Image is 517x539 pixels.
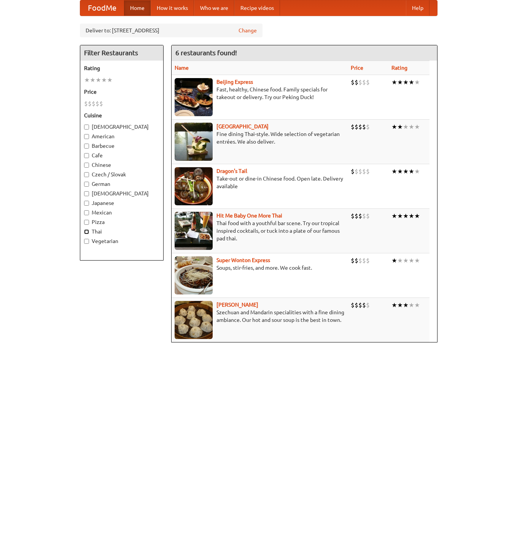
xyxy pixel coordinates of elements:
li: $ [362,123,366,131]
li: $ [351,256,355,265]
img: babythai.jpg [175,212,213,250]
li: $ [92,99,95,108]
li: ★ [414,78,420,86]
li: $ [358,78,362,86]
li: ★ [397,256,403,265]
label: Japanese [84,199,159,207]
li: ★ [90,76,95,84]
div: Deliver to: [STREET_ADDRESS] [80,24,262,37]
a: Hit Me Baby One More Thai [216,213,282,219]
a: Dragon's Tail [216,168,247,174]
label: [DEMOGRAPHIC_DATA] [84,123,159,131]
li: $ [355,78,358,86]
li: ★ [409,167,414,176]
li: ★ [409,123,414,131]
li: ★ [403,167,409,176]
li: $ [358,301,362,309]
input: American [84,134,89,139]
p: Fast, healthy, Chinese food. Family specials for takeout or delivery. Try our Peking Duck! [175,86,345,101]
input: [DEMOGRAPHIC_DATA] [84,191,89,196]
li: $ [362,78,366,86]
a: Change [239,27,257,34]
li: ★ [391,78,397,86]
li: ★ [397,78,403,86]
li: ★ [414,256,420,265]
a: [GEOGRAPHIC_DATA] [216,123,269,130]
li: $ [358,123,362,131]
li: ★ [397,301,403,309]
p: Soups, stir-fries, and more. We cook fast. [175,264,345,272]
h5: Price [84,88,159,96]
p: Thai food with a youthful bar scene. Try our tropical inspired cocktails, or tuck into a plate of... [175,219,345,242]
input: Chinese [84,163,89,168]
a: How it works [151,0,194,16]
label: Chinese [84,161,159,169]
a: Who we are [194,0,234,16]
label: Barbecue [84,142,159,150]
label: Czech / Slovak [84,171,159,178]
li: $ [95,99,99,108]
li: $ [351,167,355,176]
label: [DEMOGRAPHIC_DATA] [84,190,159,197]
li: ★ [403,123,409,131]
li: $ [355,123,358,131]
input: Pizza [84,220,89,225]
li: $ [366,78,370,86]
label: Vegetarian [84,237,159,245]
li: ★ [403,256,409,265]
label: Pizza [84,218,159,226]
li: $ [366,123,370,131]
li: $ [362,167,366,176]
li: $ [351,212,355,220]
h5: Rating [84,64,159,72]
li: $ [362,212,366,220]
li: $ [366,212,370,220]
a: Super Wonton Express [216,257,270,263]
li: $ [355,167,358,176]
img: satay.jpg [175,123,213,161]
li: ★ [391,256,397,265]
li: $ [88,99,92,108]
li: $ [351,301,355,309]
a: Name [175,65,189,71]
li: $ [358,212,362,220]
a: Price [351,65,363,71]
li: ★ [95,76,101,84]
li: $ [355,301,358,309]
li: ★ [403,78,409,86]
a: Beijing Express [216,79,253,85]
img: superwonton.jpg [175,256,213,294]
a: FoodMe [80,0,124,16]
li: ★ [414,167,420,176]
input: Thai [84,229,89,234]
li: ★ [414,123,420,131]
p: Fine dining Thai-style. Wide selection of vegetarian entrées. We also deliver. [175,130,345,146]
h4: Filter Restaurants [80,45,163,61]
li: ★ [409,301,414,309]
li: ★ [397,167,403,176]
li: ★ [101,76,107,84]
li: ★ [414,212,420,220]
li: ★ [107,76,113,84]
a: Rating [391,65,407,71]
p: Take-out or dine-in Chinese food. Open late. Delivery available [175,175,345,190]
li: ★ [409,212,414,220]
li: $ [355,256,358,265]
li: ★ [391,301,397,309]
li: ★ [397,123,403,131]
label: American [84,133,159,140]
li: ★ [414,301,420,309]
li: ★ [409,256,414,265]
label: Thai [84,228,159,235]
img: dragon.jpg [175,167,213,205]
a: [PERSON_NAME] [216,302,258,308]
li: $ [366,256,370,265]
li: ★ [391,123,397,131]
input: Czech / Slovak [84,172,89,177]
li: $ [351,78,355,86]
li: ★ [391,167,397,176]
